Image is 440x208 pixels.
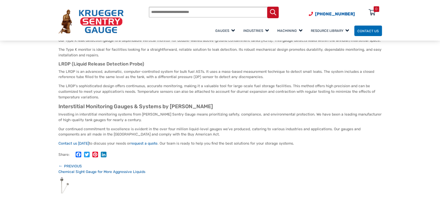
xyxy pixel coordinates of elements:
span: Resource Library [311,29,349,33]
a: Twitter [83,152,91,158]
a: Contact Us [354,26,382,36]
p: The LRDP’s sophisticated design offers continuous, accurate monitoring, making it a valuable tool... [58,83,382,100]
p: Investing in interstitial monitoring systems from [PERSON_NAME] Sentry Gauge means prioritizing s... [58,112,382,123]
a: ← PREVIOUSChemical Sight Gauge for More Aggressive Liquids [58,164,145,175]
span: Machining [277,29,302,33]
span: Contact Us [357,29,379,33]
span: Gauges [215,29,235,33]
span: PREVIOUS [64,164,82,168]
a: Pinterest [91,152,99,158]
h2: Interstitial Monitoring Gauges & Systems by [PERSON_NAME] [58,103,382,110]
div: 0 [375,6,377,12]
p: to discuss your needs or . Our team is ready to help you find the best solutions for your storage... [58,141,382,146]
img: Krueger Sentry Gauge [58,9,124,34]
a: Gauges [212,25,240,37]
a: Machining [274,25,308,37]
p: The LRDP is an advanced, automatic, computer-controlled system for bulk fuel ASTs. It uses a mass... [58,69,382,80]
a: Industries [240,25,274,37]
span: ← [58,163,63,168]
a: LinkedIn [99,152,108,158]
a: Facebook [74,152,83,158]
p: Our continued commitment to excellence is evident in the over four million liquid-level gauges we... [58,126,382,138]
span: Share: [58,152,70,157]
span: [PHONE_NUMBER] [315,12,355,16]
a: Contact us [DATE] [58,141,89,146]
a: Resource Library [308,25,354,37]
span: Chemical Sight Gauge for More Aggressive Liquids [58,169,145,174]
img: Chemical Sight Gauge for More Aggressive Liquids [58,177,69,193]
a: Phone Number (920) 434-8860 [309,11,355,17]
a: request a quote [131,141,158,146]
span: Industries [243,29,269,33]
p: The Type K monitor is ideal for facilities looking for a straightforward, reliable solution to le... [58,47,382,58]
h3: LRDP (Liquid Release Detection Probe) [58,61,382,67]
